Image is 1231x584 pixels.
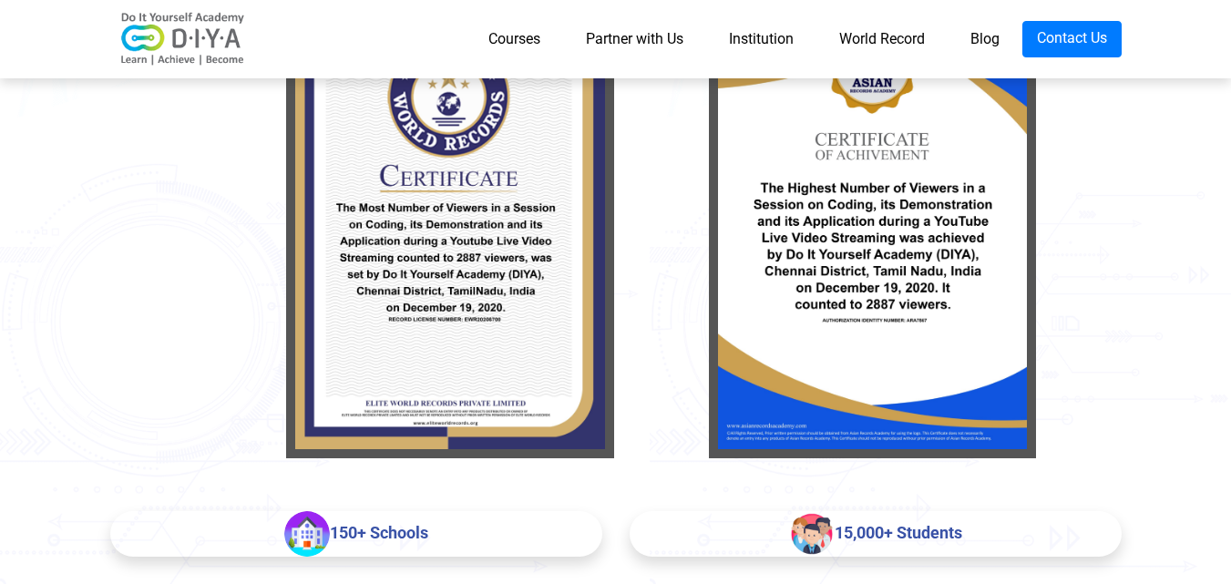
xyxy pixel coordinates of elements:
[563,21,706,57] a: Partner with Us
[1022,21,1122,57] a: Contact Us
[110,511,602,557] div: 150+ Schools
[110,12,256,67] img: logo-v2.png
[816,21,948,57] a: World Record
[284,511,330,557] img: 150.png
[709,3,1036,458] img: Certificate 2
[630,511,1122,557] div: 15,000+ Students
[789,511,835,557] img: students.png
[948,21,1022,57] a: Blog
[466,21,563,57] a: Courses
[706,21,816,57] a: Institution
[286,3,613,458] img: Certificate 1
